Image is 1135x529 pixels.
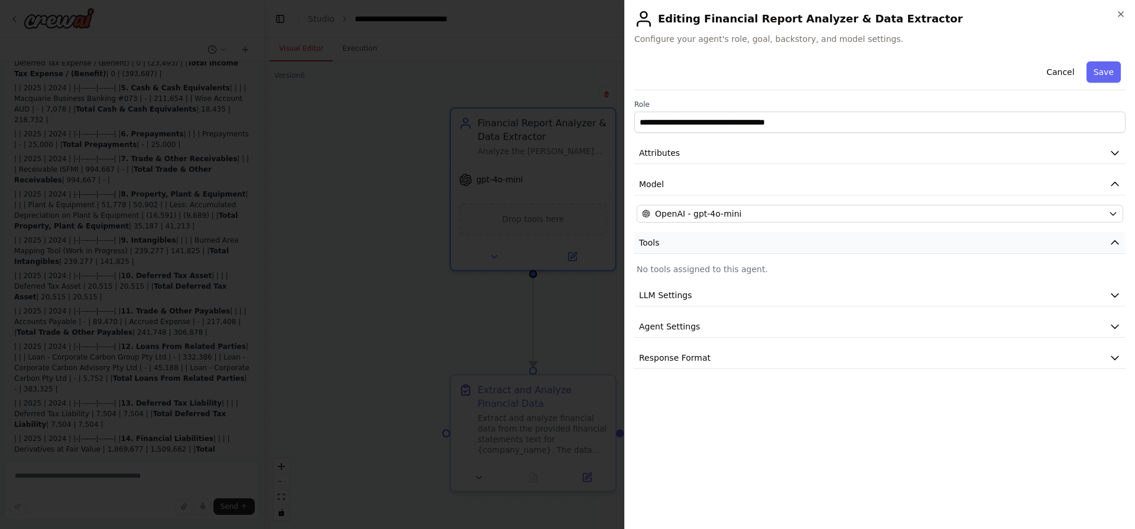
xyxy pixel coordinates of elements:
[1039,61,1081,83] button: Cancel
[639,147,680,159] span: Attributes
[639,178,664,190] span: Model
[639,289,692,301] span: LLM Settings
[634,285,1126,306] button: LLM Settings
[639,237,660,249] span: Tools
[639,321,700,332] span: Agent Settings
[634,142,1126,164] button: Attributes
[634,33,1126,45] span: Configure your agent's role, goal, backstory, and model settings.
[634,347,1126,369] button: Response Format
[634,9,1126,28] h2: Editing Financial Report Analyzer & Data Extractor
[634,100,1126,109] label: Role
[655,208,741,220] span: OpenAI - gpt-4o-mini
[639,352,711,364] span: Response Format
[637,205,1123,223] button: OpenAI - gpt-4o-mini
[634,316,1126,338] button: Agent Settings
[634,174,1126,195] button: Model
[634,232,1126,254] button: Tools
[637,263,1123,275] p: No tools assigned to this agent.
[1087,61,1121,83] button: Save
